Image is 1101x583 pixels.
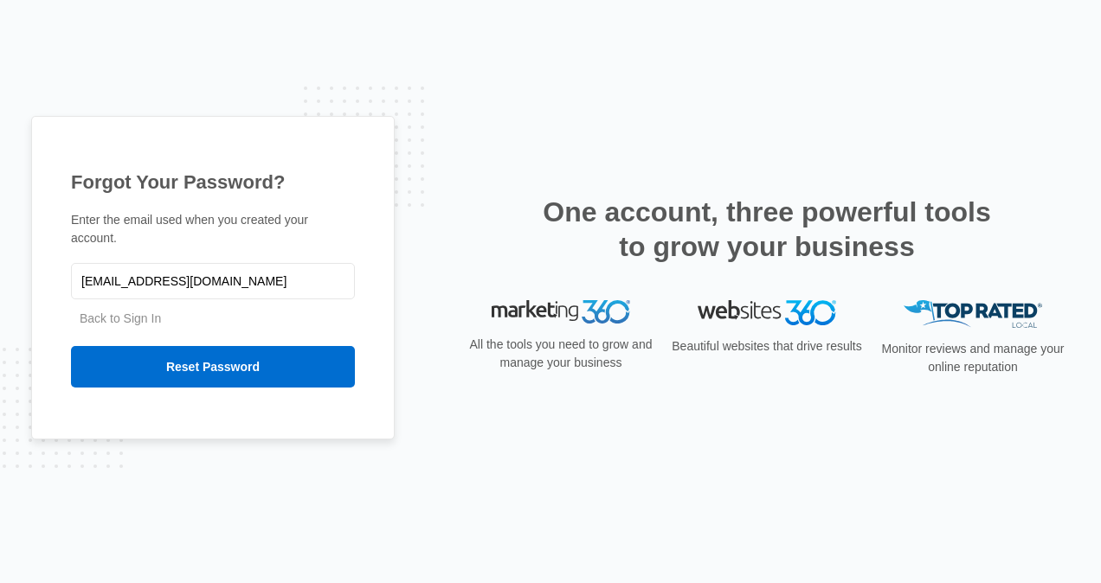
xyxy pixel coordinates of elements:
img: Marketing 360 [492,300,630,324]
p: Monitor reviews and manage your online reputation [876,340,1070,376]
p: Beautiful websites that drive results [670,337,864,356]
img: Websites 360 [698,300,836,325]
p: All the tools you need to grow and manage your business [464,336,658,372]
input: Reset Password [71,346,355,388]
input: Email [71,263,355,299]
a: Back to Sign In [80,311,161,325]
h2: One account, three powerful tools to grow your business [538,195,996,264]
img: Top Rated Local [904,300,1042,329]
p: Enter the email used when you created your account. [71,211,355,247]
h1: Forgot Your Password? [71,168,355,196]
